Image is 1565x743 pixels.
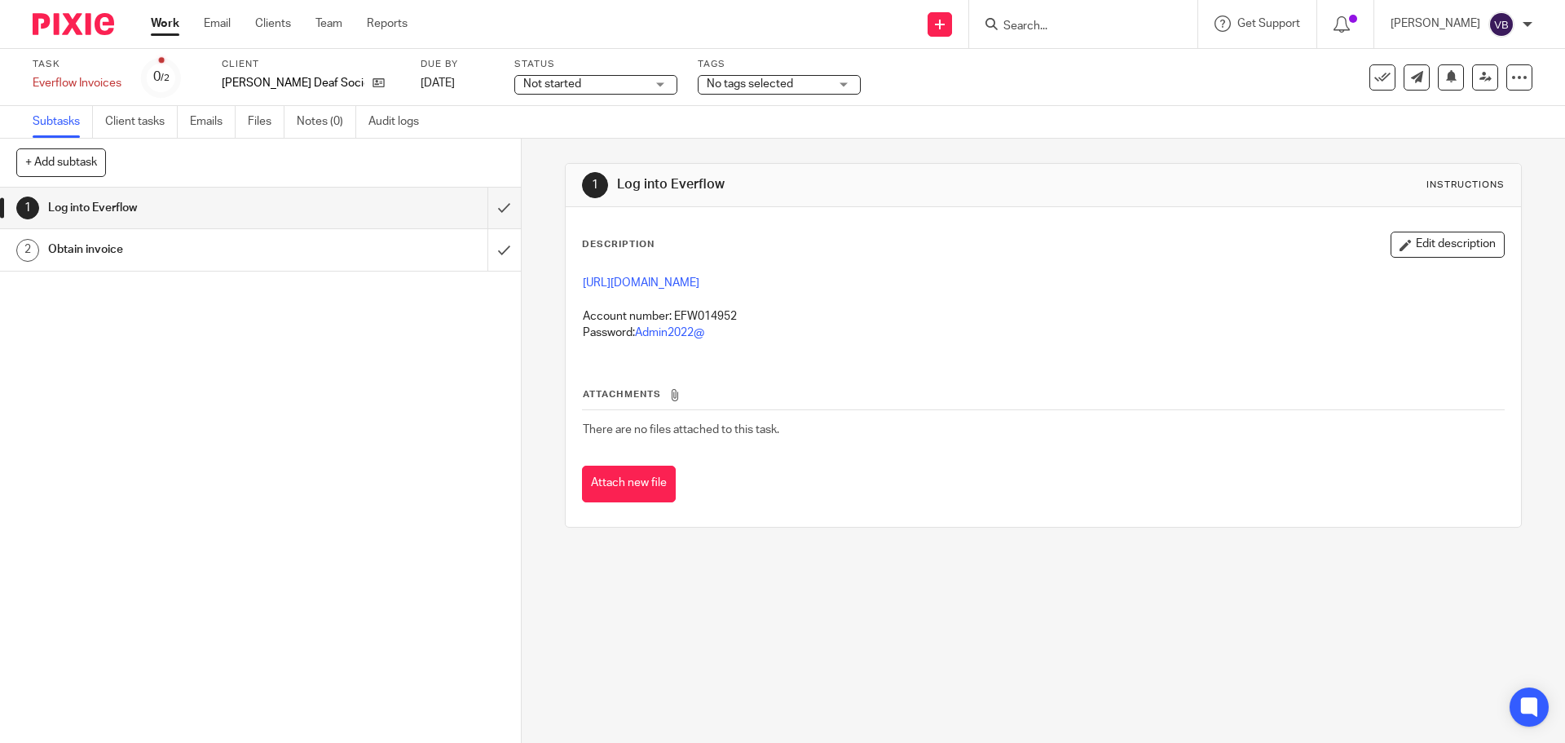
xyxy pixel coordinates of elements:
p: [PERSON_NAME] [1391,15,1480,32]
span: Not started [523,78,581,90]
button: Edit description [1391,232,1505,258]
h1: Log into Everflow [617,176,1078,193]
p: [PERSON_NAME] Deaf Society [222,75,364,91]
a: Reports [367,15,408,32]
a: Email [204,15,231,32]
img: Pixie [33,13,114,35]
a: Notes (0) [297,106,356,138]
div: 2 [16,239,39,262]
h1: Log into Everflow [48,196,330,220]
span: Get Support [1237,18,1300,29]
a: Clients [255,15,291,32]
label: Status [514,58,677,71]
span: No tags selected [707,78,793,90]
input: Search [1002,20,1148,34]
a: [URL][DOMAIN_NAME] [583,277,699,289]
a: Client tasks [105,106,178,138]
span: [DATE] [421,77,455,89]
div: Instructions [1426,179,1505,192]
a: Audit logs [368,106,431,138]
a: Admin2022@ [635,327,704,338]
a: Subtasks [33,106,93,138]
span: There are no files attached to this task. [583,424,779,436]
a: Team [315,15,342,32]
label: Due by [421,58,494,71]
img: svg%3E [1488,11,1514,38]
label: Client [222,58,400,71]
p: Password: [583,325,1503,341]
div: 1 [582,172,608,198]
p: Account number: EFW014952 [583,308,1503,325]
button: + Add subtask [16,148,106,176]
div: Everflow Invoices [33,75,121,91]
label: Tags [698,58,861,71]
div: 1 [16,197,39,219]
button: Attach new file [582,466,676,502]
a: Emails [190,106,236,138]
h1: Obtain invoice [48,237,330,262]
p: Description [582,238,655,251]
div: 0 [153,68,170,86]
small: /2 [161,73,170,82]
span: Attachments [583,390,661,399]
a: Work [151,15,179,32]
a: Files [248,106,284,138]
label: Task [33,58,121,71]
